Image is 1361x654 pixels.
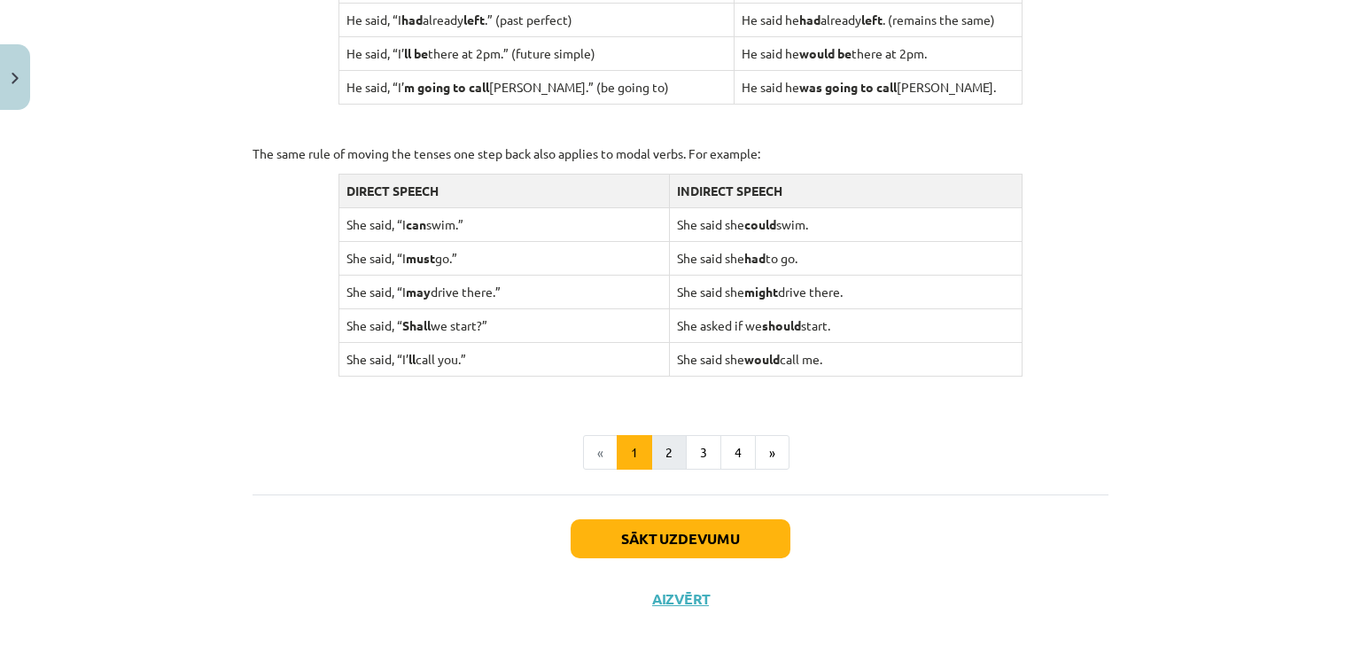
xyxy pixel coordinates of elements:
strong: might [744,284,778,300]
button: 4 [720,435,756,471]
strong: had [401,12,423,27]
td: INDIRECT SPEECH [669,174,1023,207]
td: He said, “I’ [PERSON_NAME].” (be going to) [338,70,734,104]
td: She said, “I drive there.” [338,275,669,308]
strong: must [406,250,435,266]
td: He said, “I already .” (past perfect) [338,3,734,36]
td: She said, “I’ call you.” [338,342,669,376]
strong: was going to call [799,79,897,95]
strong: left [861,12,883,27]
button: 2 [651,435,687,471]
img: icon-close-lesson-0947bae3869378f0d4975bcd49f059093ad1ed9edebbc8119c70593378902aed.svg [12,73,19,84]
td: He said he there at 2pm. [734,36,1023,70]
td: He said, “I’ there at 2pm.” (future simple) [338,36,734,70]
button: 3 [686,435,721,471]
strong: should [762,317,801,333]
strong: ll [408,351,416,367]
td: He said he already . (remains the same) [734,3,1023,36]
strong: m going to call [404,79,489,95]
strong: had [799,12,820,27]
td: He said he [PERSON_NAME]. [734,70,1023,104]
button: Aizvērt [647,590,714,608]
td: She asked if we start. [669,308,1023,342]
strong: could [744,216,776,232]
p: The same rule of moving the tenses one step back also applies to modal verbs. For example: [253,144,1108,163]
button: » [755,435,789,471]
strong: would [744,351,780,367]
td: She said she call me. [669,342,1023,376]
strong: had [744,250,766,266]
td: She said she to go. [669,241,1023,275]
strong: ll be [404,45,428,61]
button: Sākt uzdevumu [571,519,790,558]
td: DIRECT SPEECH [338,174,669,207]
nav: Page navigation example [253,435,1108,471]
td: She said, “I swim.” [338,207,669,241]
td: She said, “I go.” [338,241,669,275]
strong: can [406,216,426,232]
td: She said she drive there. [669,275,1023,308]
strong: may [406,284,431,300]
td: She said she swim. [669,207,1023,241]
strong: Shall [402,317,431,333]
strong: left [463,12,485,27]
button: 1 [617,435,652,471]
td: She said, “ we start?” [338,308,669,342]
strong: would be [799,45,852,61]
